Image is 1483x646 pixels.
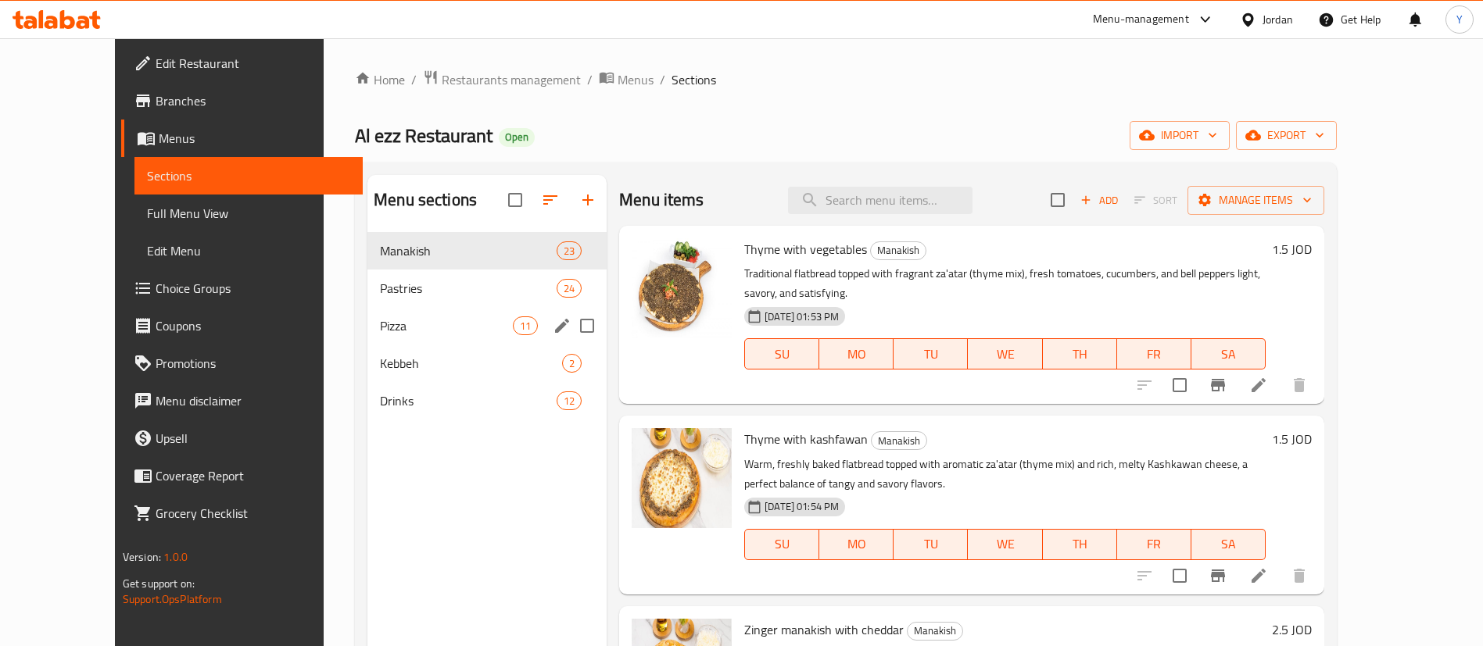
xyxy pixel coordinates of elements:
[1123,343,1185,366] span: FR
[156,429,350,448] span: Upsell
[1248,126,1324,145] span: export
[870,241,926,260] div: Manakish
[744,264,1266,303] p: Traditional flatbread topped with fragrant za'atar (thyme mix), fresh tomatoes, cucumbers, and be...
[514,319,537,334] span: 11
[557,244,581,259] span: 23
[871,241,926,259] span: Manakish
[156,504,350,523] span: Grocery Checklist
[587,70,593,89] li: /
[1281,366,1318,404] button: delete
[968,338,1042,369] button: WE
[121,419,363,457] a: Upsell
[826,343,887,366] span: MO
[380,279,557,298] div: Pastries
[1199,557,1237,594] button: Branch-specific-item
[367,232,607,269] div: Manakish23
[121,45,363,82] a: Edit Restaurant
[619,188,704,212] h2: Menu items
[423,70,581,90] a: Restaurants management
[569,181,607,219] button: Add section
[1200,191,1312,210] span: Manage items
[557,394,581,409] span: 12
[618,70,654,89] span: Menus
[872,432,926,450] span: Manakish
[744,618,904,641] span: Zinger manakish with cheddar
[632,428,732,528] img: Thyme with kashfawan
[1074,188,1124,212] button: Add
[1191,529,1266,560] button: SA
[367,344,607,382] div: Kebbeh2
[1078,191,1120,209] span: Add
[907,622,963,641] div: Manakish
[380,316,513,335] span: Pizza
[121,307,363,344] a: Coupons
[1043,338,1117,369] button: TH
[1049,533,1111,555] span: TH
[1236,121,1337,150] button: export
[121,382,363,419] a: Menu disclaimer
[134,232,363,269] a: Edit Menu
[156,279,350,298] span: Choice Groups
[1041,184,1074,216] span: Select section
[871,431,927,450] div: Manakish
[411,70,417,89] li: /
[1142,126,1217,145] span: import
[147,204,350,223] span: Full Menu View
[900,533,962,555] span: TU
[826,533,887,555] span: MO
[563,356,581,371] span: 2
[819,338,894,369] button: MO
[156,391,350,410] span: Menu disclaimer
[1198,343,1259,366] span: SA
[1043,529,1117,560] button: TH
[1163,559,1196,592] span: Select to update
[758,499,845,514] span: [DATE] 01:54 PM
[1163,369,1196,402] span: Select to update
[156,466,350,485] span: Coverage Report
[1249,376,1268,394] a: Edit menu item
[1272,619,1312,641] h6: 2.5 JOD
[751,343,813,366] span: SU
[367,226,607,426] nav: Menu sections
[1191,338,1266,369] button: SA
[1199,366,1237,404] button: Branch-specific-item
[744,237,867,261] span: Thyme with vegetables
[156,91,350,110] span: Branches
[380,241,557,260] span: Manakish
[1198,533,1259,555] span: SA
[894,529,968,560] button: TU
[134,157,363,195] a: Sections
[557,279,582,298] div: items
[1074,188,1124,212] span: Add item
[744,338,819,369] button: SU
[744,455,1266,494] p: Warm, freshly baked flatbread topped with aromatic za'atar (thyme mix) and rich, melty Kashkawan ...
[123,573,195,594] span: Get support on:
[819,529,894,560] button: MO
[968,529,1042,560] button: WE
[380,354,562,373] span: Kebbeh
[442,70,581,89] span: Restaurants management
[532,181,569,219] span: Sort sections
[1281,557,1318,594] button: delete
[1272,238,1312,260] h6: 1.5 JOD
[163,547,188,567] span: 1.0.0
[156,354,350,373] span: Promotions
[1123,533,1185,555] span: FR
[159,129,350,148] span: Menus
[788,187,973,214] input: search
[557,391,582,410] div: items
[367,307,607,344] div: Pizza11edit
[367,382,607,419] div: Drinks12
[908,622,962,640] span: Manakish
[134,195,363,232] a: Full Menu View
[744,529,819,560] button: SU
[123,547,161,567] span: Version:
[1456,11,1463,28] span: Y
[900,343,962,366] span: TU
[123,589,222,609] a: Support.OpsPlatform
[380,391,557,410] span: Drinks
[751,533,813,555] span: SU
[672,70,716,89] span: Sections
[1130,121,1230,150] button: import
